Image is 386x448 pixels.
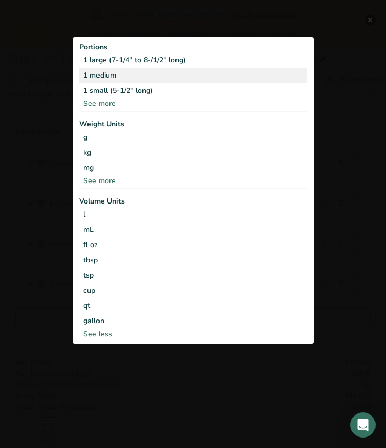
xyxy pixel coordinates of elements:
div: tbsp [83,254,303,265]
div: fl oz [83,239,303,250]
div: g [79,130,307,145]
div: qt [83,300,303,311]
div: See less [79,328,307,339]
div: Volume Units [79,196,307,207]
div: cup [83,285,303,296]
div: Open Intercom Messenger [350,412,376,438]
div: See more [79,175,307,186]
div: kg [79,145,307,160]
div: l [83,209,303,220]
div: See more [79,98,307,109]
div: mg [79,160,307,175]
div: gallon [83,315,303,326]
div: Weight Units [79,119,307,130]
div: mL [83,224,303,235]
div: tsp [83,270,303,281]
